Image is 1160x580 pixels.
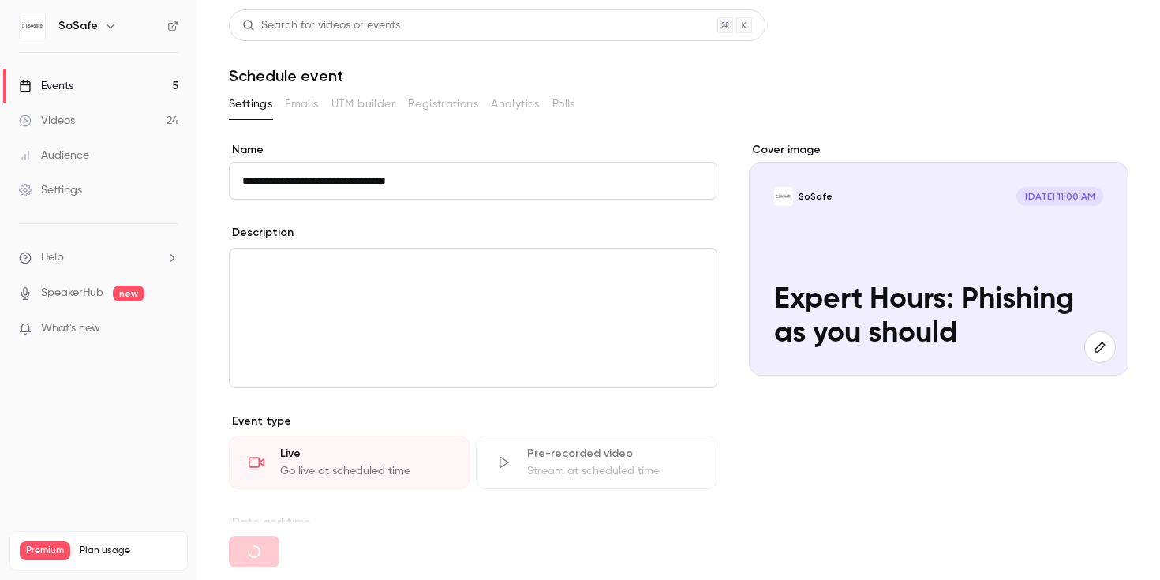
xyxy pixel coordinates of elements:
li: help-dropdown-opener [19,249,178,266]
span: Help [41,249,64,266]
div: Pre-recorded videoStream at scheduled time [476,436,717,489]
label: Cover image [749,142,1128,158]
div: Events [19,78,73,94]
a: SpeakerHub [41,285,103,301]
div: Live [280,446,450,462]
h1: Schedule event [229,66,1128,85]
div: editor [230,249,717,387]
label: Description [229,225,294,241]
label: Name [229,142,717,158]
span: What's new [41,320,100,337]
div: Go live at scheduled time [280,463,450,479]
span: Registrations [408,96,478,113]
span: Emails [285,96,318,113]
span: Plan usage [80,544,178,557]
div: LiveGo live at scheduled time [229,436,470,489]
button: Settings [229,92,272,117]
p: Event type [229,413,717,429]
img: Expert Hours: Phishing as you should [774,187,793,206]
span: Analytics [491,96,540,113]
div: Videos [19,113,75,129]
div: Stream at scheduled time [527,463,697,479]
section: description [229,248,717,388]
img: SoSafe [20,13,45,39]
p: SoSafe [799,190,833,203]
span: new [113,286,144,301]
div: Audience [19,148,89,163]
span: Polls [552,96,575,113]
p: Expert Hours: Phishing as you should [774,283,1103,350]
span: UTM builder [331,96,395,113]
span: [DATE] 11:00 AM [1016,187,1103,206]
h6: SoSafe [58,18,98,34]
iframe: Noticeable Trigger [159,322,178,336]
div: Settings [19,182,82,198]
div: Pre-recorded video [527,446,697,462]
div: Search for videos or events [242,17,400,34]
span: Premium [20,541,70,560]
